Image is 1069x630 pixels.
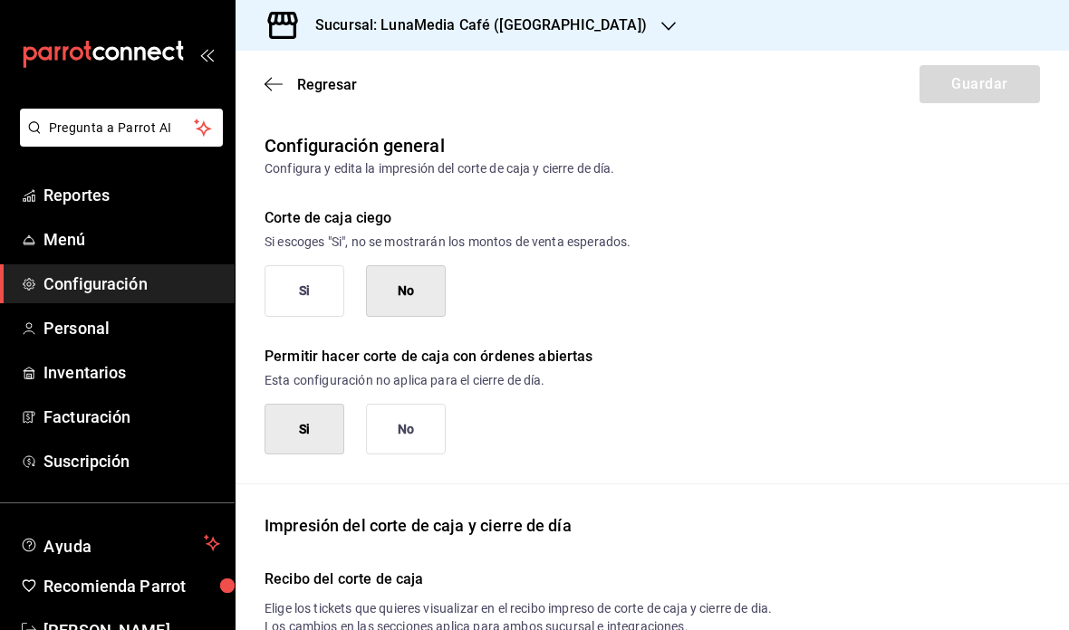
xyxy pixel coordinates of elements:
div: Corte de caja ciego [265,207,1040,229]
p: Esta configuración no aplica para el cierre de día. [265,371,1040,389]
div: Permitir hacer corte de caja con órdenes abiertas [265,346,1040,367]
span: Reportes [43,183,220,207]
div: Configuración general [265,132,445,159]
div: Impresión del corte de caja y cierre de día [265,513,1040,538]
span: Recomienda Parrot [43,574,220,598]
span: Suscripción [43,449,220,473]
button: open_drawer_menu [199,47,214,62]
span: Regresar [297,76,357,93]
a: Pregunta a Parrot AI [13,131,223,150]
span: Pregunta a Parrot AI [49,119,195,138]
button: No [366,404,446,455]
button: Pregunta a Parrot AI [20,109,223,147]
div: Configura y edita la impresión del corte de caja y cierre de día. [265,159,1040,178]
button: No [366,265,446,317]
span: Facturación [43,405,220,429]
button: Regresar [265,76,357,93]
h3: Sucursal: LunaMedia Café ([GEOGRAPHIC_DATA]) [301,14,647,36]
span: Menú [43,227,220,252]
span: Inventarios [43,360,220,385]
span: Ayuda [43,532,197,554]
button: Si [265,404,344,455]
span: Configuración [43,272,220,296]
button: Si [265,265,344,317]
h6: Recibo del corte de caja [265,567,1040,592]
p: Si escoges "Si", no se mostrarán los montos de venta esperados. [265,233,1040,251]
span: Personal [43,316,220,340]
